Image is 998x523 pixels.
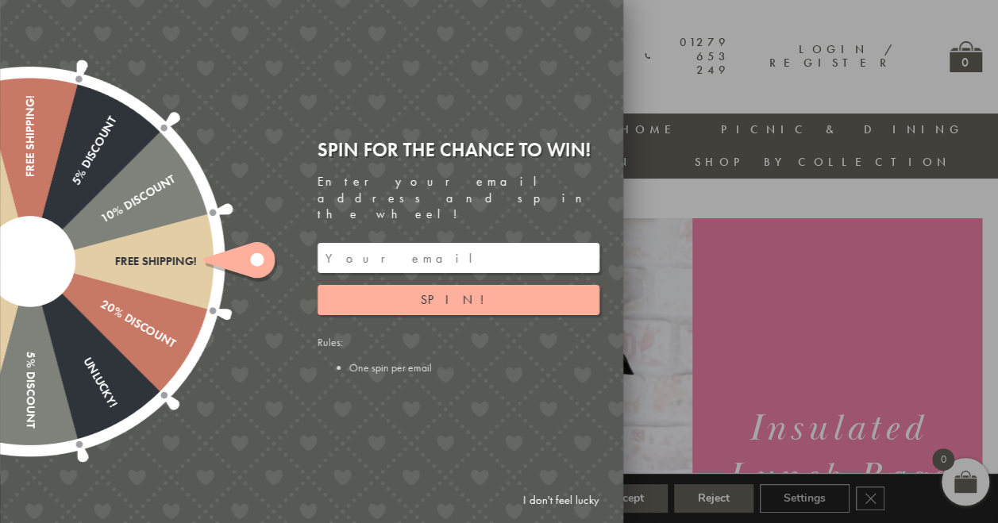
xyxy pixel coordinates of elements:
[318,174,599,223] div: Enter your email address and spin the wheel!
[515,486,607,515] a: I don't feel lucky
[24,113,119,264] div: 5% Discount
[421,291,496,308] span: Spin!
[30,255,197,268] div: Free shipping!
[318,243,599,273] input: Your email
[318,285,599,315] button: Spin!
[318,137,599,162] div: Spin for the chance to win!
[26,256,177,351] div: 20% Discount
[23,262,37,429] div: 5% Discount
[318,335,599,375] div: Rules:
[24,258,119,409] div: Unlucky!
[26,172,177,267] div: 10% Discount
[23,95,37,262] div: Free shipping!
[349,360,599,375] li: One spin per email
